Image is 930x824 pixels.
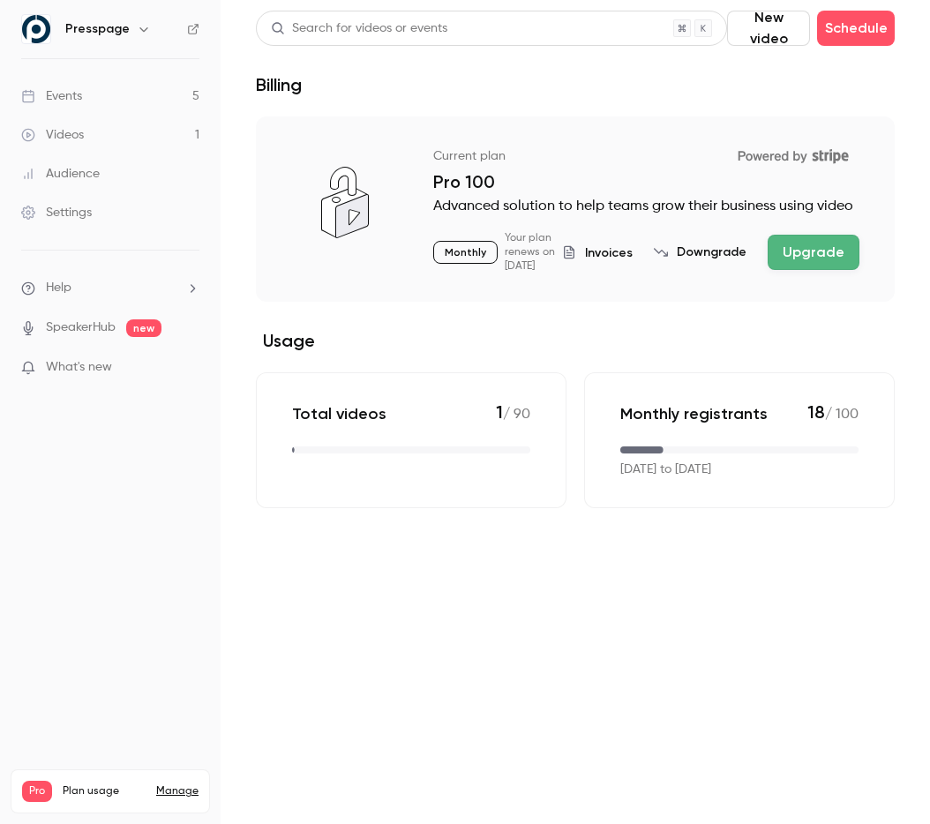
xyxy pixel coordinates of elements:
div: Audience [21,165,100,183]
span: 1 [496,401,503,423]
span: new [126,319,161,337]
p: Monthly [433,241,498,264]
div: Settings [21,204,92,221]
p: Current plan [433,147,506,165]
span: Plan usage [63,784,146,798]
button: Schedule [817,11,895,46]
p: Pro 100 [433,171,859,192]
span: Pro [22,781,52,802]
span: 18 [807,401,825,423]
span: Invoices [585,243,633,262]
p: [DATE] to [DATE] [620,461,711,479]
div: Videos [21,126,84,144]
h1: Billing [256,74,302,95]
button: Upgrade [768,235,859,270]
a: Manage [156,784,199,798]
p: Total videos [292,403,386,424]
iframe: Noticeable Trigger [178,360,199,376]
p: Advanced solution to help teams grow their business using video [433,196,859,217]
li: help-dropdown-opener [21,279,199,297]
p: Monthly registrants [620,403,768,424]
span: What's new [46,358,112,377]
h2: Usage [256,330,895,351]
div: Events [21,87,82,105]
a: SpeakerHub [46,318,116,337]
button: Downgrade [654,243,746,261]
button: New video [727,11,810,46]
p: / 90 [496,401,530,425]
p: / 100 [807,401,859,425]
h6: Presspage [65,20,130,38]
p: Your plan renews on [DATE] [505,231,562,273]
span: Help [46,279,71,297]
button: Invoices [562,243,633,262]
section: billing [256,116,895,508]
img: Presspage [22,15,50,43]
div: Search for videos or events [271,19,447,38]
